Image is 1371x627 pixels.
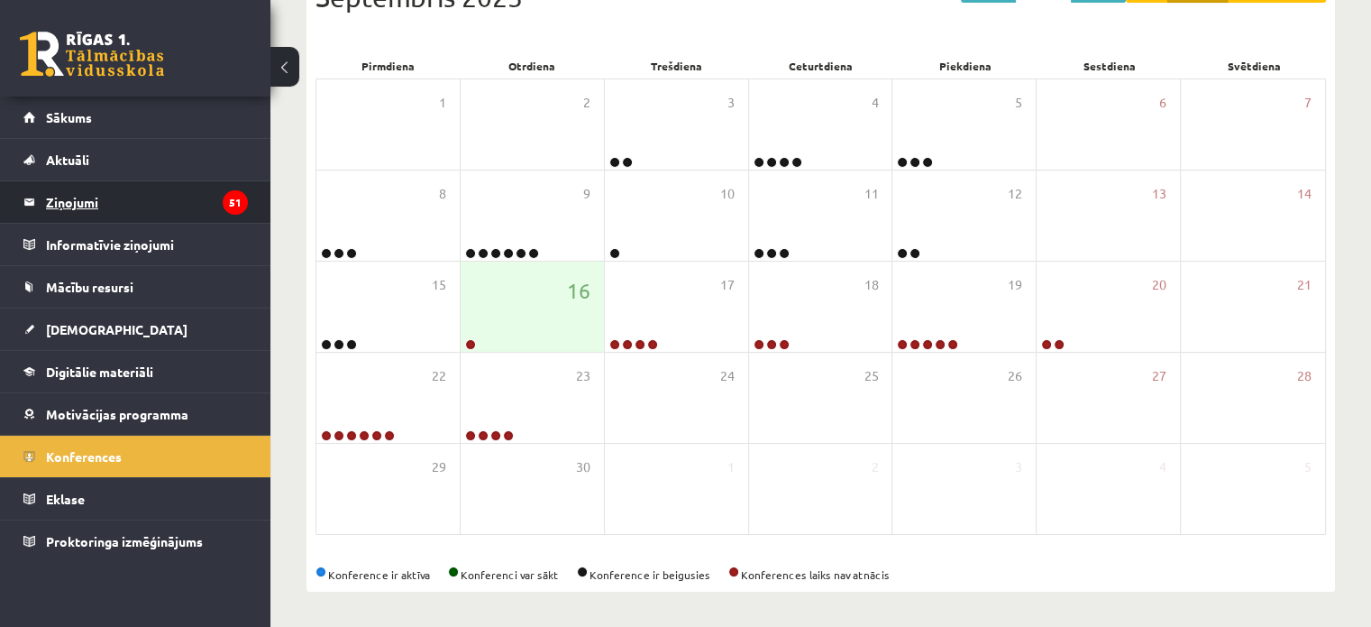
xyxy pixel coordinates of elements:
[46,321,187,337] span: [DEMOGRAPHIC_DATA]
[871,457,878,477] span: 2
[576,366,590,386] span: 23
[23,436,248,477] a: Konferences
[1159,457,1166,477] span: 4
[315,567,1326,583] div: Konference ir aktīva Konferenci var sākt Konference ir beigusies Konferences laiks nav atnācis
[460,53,604,78] div: Otrdiena
[1008,366,1022,386] span: 26
[46,491,85,507] span: Eklase
[583,184,590,204] span: 9
[720,184,735,204] span: 10
[748,53,892,78] div: Ceturtdiena
[1008,275,1022,295] span: 19
[223,190,248,215] i: 51
[23,478,248,520] a: Eklase
[583,93,590,113] span: 2
[864,366,878,386] span: 25
[893,53,1037,78] div: Piekdiena
[23,181,248,223] a: Ziņojumi51
[1015,457,1022,477] span: 3
[720,366,735,386] span: 24
[23,139,248,180] a: Aktuāli
[864,275,878,295] span: 18
[1304,93,1312,113] span: 7
[23,521,248,562] a: Proktoringa izmēģinājums
[1015,93,1022,113] span: 5
[46,364,153,380] span: Digitālie materiāli
[604,53,748,78] div: Trešdiena
[439,184,446,204] span: 8
[567,275,590,306] span: 16
[46,533,203,549] span: Proktoringa izmēģinājums
[1182,53,1326,78] div: Svētdiena
[46,279,133,295] span: Mācību resursi
[20,32,164,77] a: Rīgas 1. Tālmācības vidusskola
[315,53,460,78] div: Pirmdiena
[23,351,248,392] a: Digitālie materiāli
[864,184,878,204] span: 11
[46,181,248,223] legend: Ziņojumi
[576,457,590,477] span: 30
[432,366,446,386] span: 22
[23,266,248,308] a: Mācību resursi
[46,109,92,125] span: Sākums
[432,457,446,477] span: 29
[46,448,122,465] span: Konferences
[1152,184,1166,204] span: 13
[439,93,446,113] span: 1
[432,275,446,295] span: 15
[720,275,735,295] span: 17
[23,309,248,350] a: [DEMOGRAPHIC_DATA]
[1152,275,1166,295] span: 20
[1152,366,1166,386] span: 27
[1297,366,1312,386] span: 28
[1008,184,1022,204] span: 12
[727,457,735,477] span: 1
[23,97,248,138] a: Sākums
[1304,457,1312,477] span: 5
[871,93,878,113] span: 4
[23,393,248,435] a: Motivācijas programma
[23,224,248,265] a: Informatīvie ziņojumi
[46,406,188,422] span: Motivācijas programma
[1037,53,1182,78] div: Sestdiena
[46,152,89,168] span: Aktuāli
[46,224,248,265] legend: Informatīvie ziņojumi
[727,93,735,113] span: 3
[1297,184,1312,204] span: 14
[1159,93,1166,113] span: 6
[1297,275,1312,295] span: 21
